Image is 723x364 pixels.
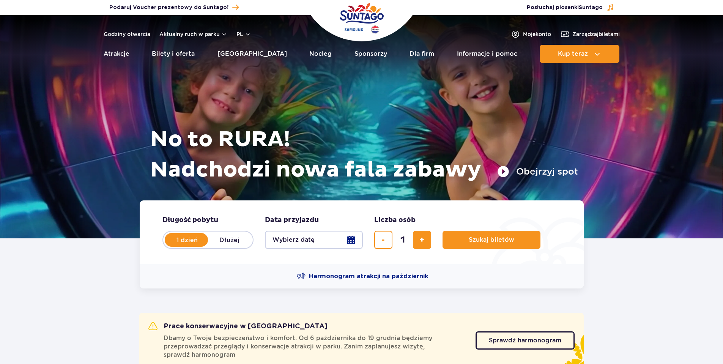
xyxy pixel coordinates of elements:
[457,45,517,63] a: Informacje i pomoc
[374,216,416,225] span: Liczba osób
[511,30,551,39] a: Mojekonto
[208,232,251,248] label: Dłużej
[579,5,603,10] span: Suntago
[150,124,578,185] h1: No to RURA! Nadchodzi nowa fala zabawy
[497,165,578,178] button: Obejrzyj spot
[309,45,332,63] a: Nocleg
[140,200,584,264] form: Planowanie wizyty w Park of Poland
[489,337,561,344] span: Sprawdź harmonogram
[572,30,620,38] span: Zarządzaj biletami
[265,231,363,249] button: Wybierz datę
[523,30,551,38] span: Moje konto
[165,232,209,248] label: 1 dzień
[354,45,387,63] a: Sponsorzy
[558,50,588,57] span: Kup teraz
[159,31,227,37] button: Aktualny ruch w parku
[236,30,251,38] button: pl
[394,231,412,249] input: liczba biletów
[527,4,603,11] span: Posłuchaj piosenki
[413,231,431,249] button: dodaj bilet
[540,45,619,63] button: Kup teraz
[527,4,614,11] button: Posłuchaj piosenkiSuntago
[469,236,514,243] span: Szukaj biletów
[560,30,620,39] a: Zarządzajbiletami
[374,231,392,249] button: usuń bilet
[148,322,328,331] h2: Prace konserwacyjne w [GEOGRAPHIC_DATA]
[443,231,540,249] button: Szukaj biletów
[309,272,428,280] span: Harmonogram atrakcji na październik
[476,331,575,350] a: Sprawdź harmonogram
[152,45,195,63] a: Bilety i oferta
[217,45,287,63] a: [GEOGRAPHIC_DATA]
[297,272,428,281] a: Harmonogram atrakcji na październik
[104,45,129,63] a: Atrakcje
[265,216,319,225] span: Data przyjazdu
[109,2,239,13] a: Podaruj Voucher prezentowy do Suntago!
[109,4,228,11] span: Podaruj Voucher prezentowy do Suntago!
[164,334,466,359] span: Dbamy o Twoje bezpieczeństwo i komfort. Od 6 października do 19 grudnia będziemy przeprowadzać pr...
[104,30,150,38] a: Godziny otwarcia
[162,216,218,225] span: Długość pobytu
[410,45,434,63] a: Dla firm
